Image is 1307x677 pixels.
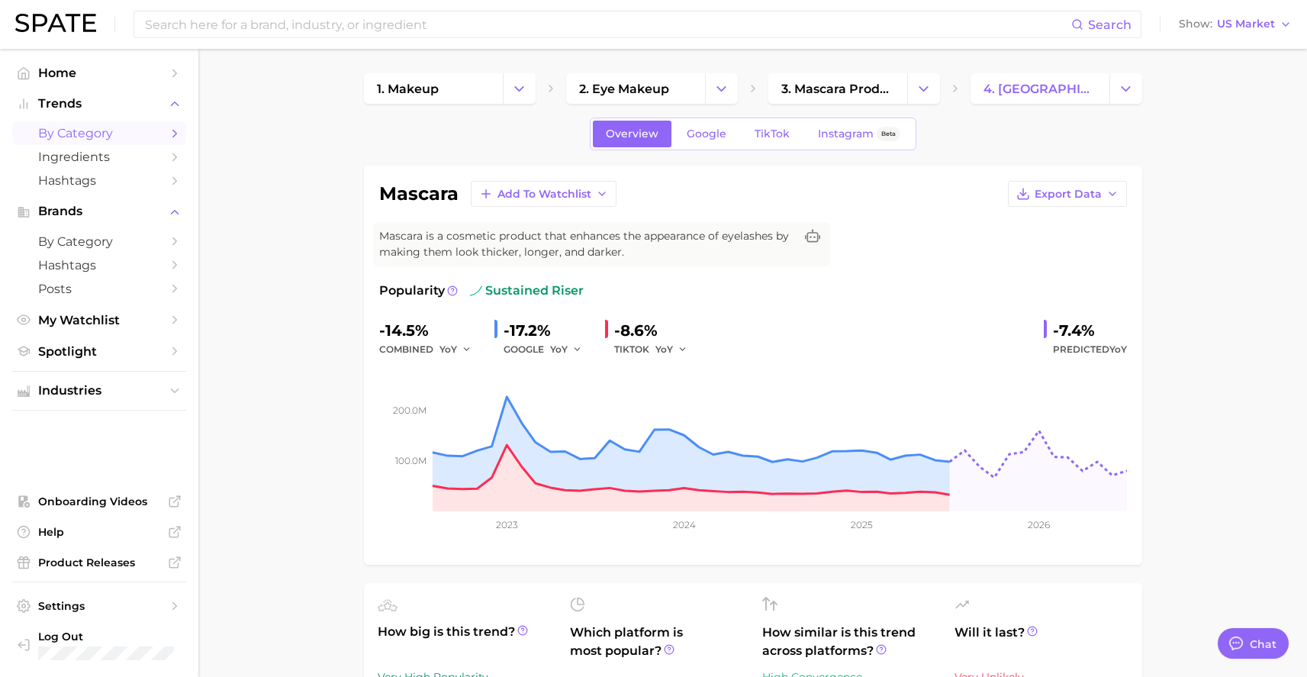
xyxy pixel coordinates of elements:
span: My Watchlist [38,313,160,327]
h1: mascara [379,185,459,203]
span: 1. makeup [377,82,439,96]
span: 2. eye makeup [579,82,669,96]
button: Add to Watchlist [471,181,616,207]
span: Overview [606,127,658,140]
button: YoY [550,340,583,359]
button: Change Category [1109,73,1142,104]
input: Search here for a brand, industry, or ingredient [143,11,1071,37]
a: Posts [12,277,186,301]
a: 1. makeup [364,73,503,104]
span: Industries [38,384,160,398]
span: YoY [550,343,568,356]
a: Spotlight [12,340,186,363]
span: How big is this trend? [378,623,552,660]
span: Product Releases [38,556,160,569]
div: -8.6% [614,318,698,343]
button: Change Category [503,73,536,104]
a: by Category [12,230,186,253]
div: GOOGLE [504,340,593,359]
span: Posts [38,282,160,296]
a: InstagramBeta [805,121,913,147]
span: Spotlight [38,344,160,359]
a: by Category [12,121,186,145]
div: TIKTOK [614,340,698,359]
span: Popularity [379,282,445,300]
span: Log Out [38,630,191,643]
img: sustained riser [470,285,482,297]
span: Google [687,127,726,140]
div: -14.5% [379,318,482,343]
button: ShowUS Market [1175,15,1296,34]
span: Ingredients [38,150,160,164]
span: 4. [GEOGRAPHIC_DATA] [983,82,1096,96]
button: Export Data [1008,181,1127,207]
span: How similar is this trend across platforms? [762,624,936,660]
a: My Watchlist [12,308,186,332]
button: Change Category [705,73,738,104]
button: YoY [655,340,688,359]
img: SPATE [15,14,96,32]
span: US Market [1217,20,1275,28]
tspan: 2025 [851,519,873,530]
span: Settings [38,599,160,613]
span: by Category [38,234,160,249]
button: Trends [12,92,186,115]
button: Brands [12,200,186,223]
a: Google [674,121,739,147]
button: YoY [439,340,472,359]
a: 3. mascara products [768,73,907,104]
span: Hashtags [38,258,160,272]
span: sustained riser [470,282,584,300]
span: TikTok [755,127,790,140]
span: 3. mascara products [781,82,894,96]
span: Brands [38,205,160,218]
a: Ingredients [12,145,186,169]
tspan: 2023 [495,519,517,530]
span: Help [38,525,160,539]
a: Hashtags [12,169,186,192]
span: Add to Watchlist [497,188,591,201]
tspan: 2026 [1028,519,1050,530]
span: YoY [1109,343,1127,355]
div: -17.2% [504,318,593,343]
span: Mascara is a cosmetic product that enhances the appearance of eyelashes by making them look thick... [379,228,794,260]
span: Export Data [1035,188,1102,201]
span: Predicted [1053,340,1127,359]
a: 2. eye makeup [566,73,705,104]
a: Help [12,521,186,543]
a: 4. [GEOGRAPHIC_DATA] [971,73,1109,104]
button: Industries [12,379,186,402]
button: Change Category [907,73,940,104]
a: TikTok [742,121,803,147]
span: Onboarding Videos [38,495,160,508]
span: Show [1179,20,1212,28]
a: Log out. Currently logged in with e-mail rachel.bronstein@loreal.com. [12,625,186,665]
span: Search [1088,18,1132,32]
span: Hashtags [38,173,160,188]
a: Overview [593,121,671,147]
span: Home [38,66,160,80]
span: by Category [38,126,160,140]
span: Beta [881,127,896,140]
a: Onboarding Videos [12,490,186,513]
span: Which platform is most popular? [570,624,744,674]
a: Hashtags [12,253,186,277]
a: Home [12,61,186,85]
span: YoY [655,343,673,356]
a: Product Releases [12,551,186,574]
span: Will it last? [954,624,1128,660]
div: combined [379,340,482,359]
a: Settings [12,595,186,617]
tspan: 2024 [672,519,695,530]
div: -7.4% [1053,318,1127,343]
span: YoY [439,343,457,356]
span: Trends [38,97,160,111]
span: Instagram [818,127,874,140]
